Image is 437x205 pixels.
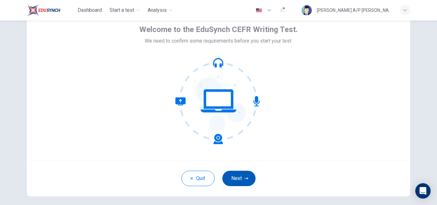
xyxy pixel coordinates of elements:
button: Analysis [145,4,175,16]
button: Quit [181,171,215,186]
span: Start a test [110,6,134,14]
img: EduSynch logo [27,4,60,17]
img: en [255,8,263,13]
span: Analysis [148,6,167,14]
button: Next [222,171,256,186]
button: Dashboard [75,4,104,16]
a: EduSynch logo [27,4,75,17]
button: Start a test [107,4,142,16]
div: Open Intercom Messenger [415,183,431,199]
span: Welcome to the EduSynch CEFR Writing Test. [139,24,298,35]
span: We need to confirm some requirements before you start your test. [145,37,292,45]
div: [PERSON_NAME] A/P [PERSON_NAME] [317,6,392,14]
img: Profile picture [302,5,312,15]
span: Dashboard [78,6,102,14]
